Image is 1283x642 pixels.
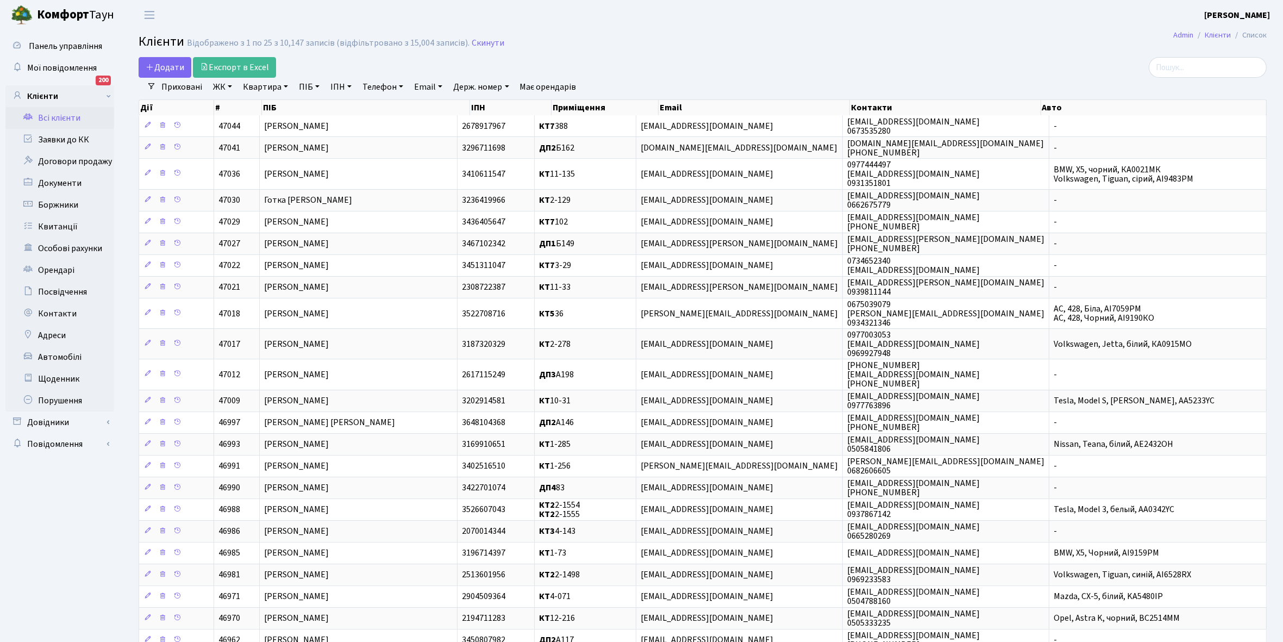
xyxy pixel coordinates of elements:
span: 83 [539,482,565,494]
b: КТ [539,195,550,207]
a: Автомобілі [5,346,114,368]
span: 47018 [218,308,240,320]
span: [PERSON_NAME] [264,482,329,494]
b: КТ3 [539,526,555,538]
span: [EMAIL_ADDRESS][PERSON_NAME][DOMAIN_NAME] [641,238,838,250]
a: Документи [5,172,114,194]
span: [PERSON_NAME][EMAIL_ADDRESS][DOMAIN_NAME] [641,308,838,320]
th: Контакти [850,100,1041,115]
a: Панель управління [5,35,114,57]
span: 2308722387 [462,282,505,294]
span: 47041 [218,142,240,154]
th: Авто [1041,100,1267,115]
b: КТ2 [539,499,555,511]
a: Щоденник [5,368,114,390]
span: 1-285 [539,439,571,451]
span: 12-216 [539,613,575,625]
span: [EMAIL_ADDRESS][DOMAIN_NAME] [641,613,773,625]
a: Повідомлення [5,433,114,455]
span: 46970 [218,613,240,625]
span: [EMAIL_ADDRESS][DOMAIN_NAME] 0662675779 [847,190,980,211]
span: 47027 [218,238,240,250]
span: - [1054,460,1057,472]
span: 47029 [218,216,240,228]
span: Mazda, CX-5, білий, KA5480IP [1054,591,1163,603]
span: Готка [PERSON_NAME] [264,195,352,207]
span: 3169910651 [462,439,505,451]
b: КТ [539,460,550,472]
a: Квартира [239,78,292,96]
span: [PERSON_NAME] [264,591,329,603]
b: КТ [539,282,550,294]
a: Email [410,78,447,96]
span: 3467102342 [462,238,505,250]
span: 2070014344 [462,526,505,538]
span: Tesla, Model 3, белый, АА0342YC [1054,504,1174,516]
a: Особові рахунки [5,238,114,259]
button: Переключити навігацію [136,6,163,24]
span: Клієнти [139,32,184,51]
span: [PERSON_NAME] [264,168,329,180]
span: Панель управління [29,40,102,52]
span: [EMAIL_ADDRESS][DOMAIN_NAME] [641,482,773,494]
span: [PERSON_NAME] [264,547,329,559]
span: Б149 [539,238,574,250]
span: 46981 [218,569,240,581]
span: [EMAIL_ADDRESS][DOMAIN_NAME] [PHONE_NUMBER] [847,412,980,433]
b: КТ2 [539,569,555,581]
span: - [1054,142,1057,154]
span: [EMAIL_ADDRESS][DOMAIN_NAME] 0504788160 [847,586,980,607]
span: [PERSON_NAME][EMAIL_ADDRESS][DOMAIN_NAME] 0682606605 [847,456,1044,477]
span: 47044 [218,120,240,132]
th: Email [659,100,850,115]
span: [EMAIL_ADDRESS][DOMAIN_NAME] [641,369,773,381]
span: 11-33 [539,282,571,294]
span: [EMAIL_ADDRESS][DOMAIN_NAME] [PHONE_NUMBER] [847,211,980,233]
span: 47022 [218,260,240,272]
span: - [1054,238,1057,250]
span: [PERSON_NAME] [264,504,329,516]
a: Додати [139,57,191,78]
span: [PERSON_NAME] [264,395,329,407]
span: - [1054,260,1057,272]
a: Порушення [5,390,114,412]
span: 388 [539,120,568,132]
a: Телефон [358,78,408,96]
span: [PERSON_NAME] [264,338,329,350]
span: [PERSON_NAME] [264,260,329,272]
span: [DOMAIN_NAME][EMAIL_ADDRESS][DOMAIN_NAME] [PHONE_NUMBER] [847,138,1044,159]
span: 3410611547 [462,168,505,180]
span: Б162 [539,142,574,154]
span: 2-129 [539,195,571,207]
b: [PERSON_NAME] [1204,9,1270,21]
span: [EMAIL_ADDRESS][DOMAIN_NAME] 0505333235 [847,608,980,629]
b: КТ [539,591,550,603]
input: Пошук... [1149,57,1267,78]
span: - [1054,526,1057,538]
span: 0977444497 [EMAIL_ADDRESS][DOMAIN_NAME] 0931351801 [847,159,980,189]
b: ДП2 [539,142,556,154]
span: [EMAIL_ADDRESS][DOMAIN_NAME] 0977763896 [847,390,980,412]
b: ДП3 [539,369,556,381]
span: [PERSON_NAME] [264,439,329,451]
span: 47009 [218,395,240,407]
li: Список [1231,29,1267,41]
a: ПІБ [295,78,324,96]
b: КТ5 [539,308,555,320]
b: КТ [539,338,550,350]
span: - [1054,216,1057,228]
span: Opel, Astra K, чорний, BC2514MM [1054,613,1180,625]
span: [EMAIL_ADDRESS][DOMAIN_NAME] [641,216,773,228]
span: [EMAIL_ADDRESS][DOMAIN_NAME] [641,120,773,132]
a: ІПН [326,78,356,96]
th: Дії [139,100,214,115]
a: Клієнти [1205,29,1231,41]
span: [EMAIL_ADDRESS][DOMAIN_NAME] [641,547,773,559]
a: Квитанції [5,216,114,238]
b: КТ [539,168,550,180]
span: [PHONE_NUMBER] [EMAIL_ADDRESS][DOMAIN_NAME] [PHONE_NUMBER] [847,359,980,390]
b: ДП4 [539,482,556,494]
span: 46988 [218,504,240,516]
span: 3236419966 [462,195,505,207]
b: ДП1 [539,238,556,250]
